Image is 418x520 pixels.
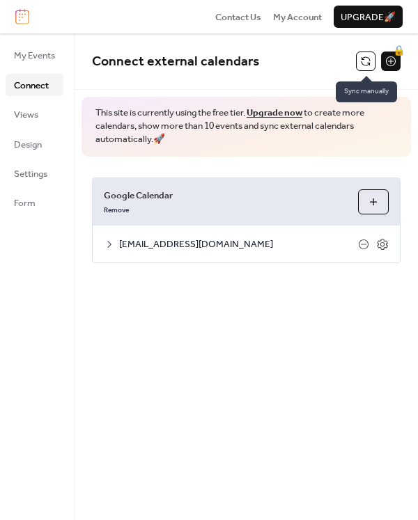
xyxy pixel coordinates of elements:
a: My Events [6,44,63,66]
a: Upgrade now [247,104,302,122]
span: [EMAIL_ADDRESS][DOMAIN_NAME] [119,237,358,251]
span: Sync manually [336,81,397,102]
a: Views [6,103,63,125]
span: Google Calendar [104,189,347,203]
span: Connect external calendars [92,49,259,74]
button: Upgrade🚀 [334,6,403,28]
span: Form [14,196,36,210]
a: Form [6,191,63,214]
span: Views [14,108,38,122]
span: Remove [104,206,129,216]
span: Connect [14,79,49,93]
span: Upgrade 🚀 [341,10,396,24]
a: Design [6,133,63,155]
a: Connect [6,74,63,96]
a: Contact Us [215,10,261,24]
span: My Events [14,49,55,63]
span: Settings [14,167,47,181]
a: My Account [273,10,322,24]
a: Settings [6,162,63,184]
img: logo [15,9,29,24]
span: This site is currently using the free tier. to create more calendars, show more than 10 events an... [95,107,397,146]
span: Design [14,138,42,152]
